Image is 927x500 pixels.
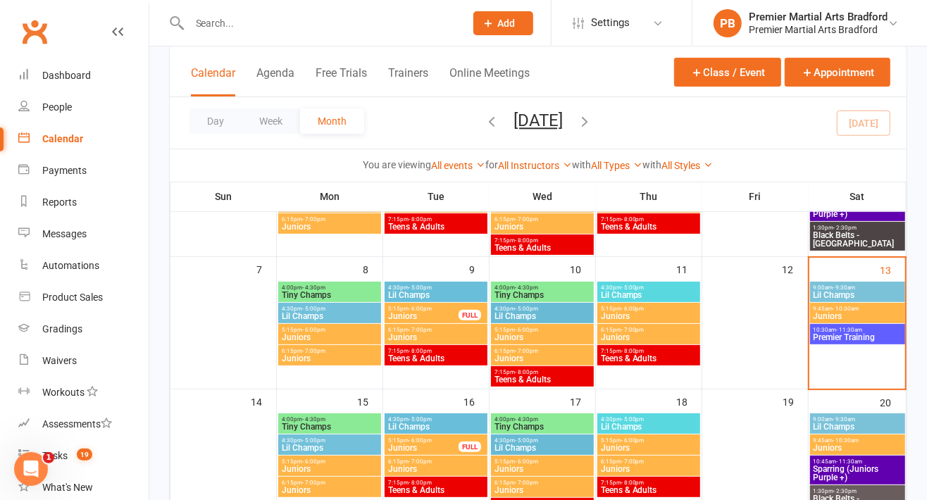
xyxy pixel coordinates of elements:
div: Automations [42,260,99,271]
a: Reports [18,187,149,218]
span: 4:00pm [494,285,591,291]
span: - 8:00pm [515,237,538,244]
span: - 5:00pm [621,416,645,423]
span: 9:45am [813,437,902,444]
span: 10:45am [813,458,902,465]
span: 5:15pm [281,458,378,465]
span: - 7:00pm [409,327,432,333]
span: Juniors [281,333,378,342]
a: Workouts [18,377,149,408]
span: - 6:00pm [302,458,325,465]
span: - 8:00pm [409,216,432,223]
span: Teens & Adults [387,354,485,363]
th: Mon [277,182,383,211]
strong: with [643,159,662,170]
div: Assessments [42,418,112,430]
span: 9:00am [813,285,902,291]
button: Add [473,11,533,35]
div: 19 [783,389,808,413]
span: - 6:00pm [302,327,325,333]
span: - 5:00pm [302,437,325,444]
div: 20 [881,390,906,413]
span: Juniors [494,465,591,473]
span: - 8:00pm [621,348,645,354]
span: 10:30am [813,327,902,333]
div: Tasks [42,450,68,461]
div: 14 [251,389,276,413]
span: 7:15pm [494,237,591,244]
span: Juniors [600,333,697,342]
span: - 5:00pm [515,306,538,312]
span: - 8:00pm [409,480,432,486]
span: 5:15pm [281,327,378,333]
span: 6:15pm [281,216,378,223]
span: Lil Champs [813,423,902,431]
span: 4:30pm [281,306,378,312]
span: 7:15pm [600,480,697,486]
div: 15 [357,389,382,413]
div: 7 [256,257,276,280]
span: - 6:00pm [409,437,432,444]
a: All Instructors [499,160,573,171]
span: - 10:30am [833,306,859,312]
span: Settings [591,7,630,39]
span: Juniors [600,312,697,320]
span: - 6:00pm [515,458,538,465]
span: - 9:30am [833,416,856,423]
span: 1:30pm [813,225,902,231]
div: 16 [463,389,489,413]
span: 1:30pm [813,488,902,494]
button: [DATE] [514,111,563,130]
span: Lil Champs [600,291,697,299]
span: Juniors [281,223,378,231]
a: All Types [592,160,643,171]
span: - 6:00pm [621,437,645,444]
span: 4:30pm [600,416,697,423]
a: Messages [18,218,149,250]
span: Juniors [387,465,485,473]
a: Payments [18,155,149,187]
span: Add [498,18,516,29]
span: Teens & Adults [494,375,591,384]
span: 4:30pm [387,285,485,291]
span: Lil Champs [494,444,591,452]
button: Appointment [785,58,890,87]
span: 6:15pm [387,327,485,333]
span: 5:15pm [494,458,591,465]
span: Tiny Champs [281,291,378,299]
span: 6:15pm [494,348,591,354]
span: - 5:00pm [515,437,538,444]
span: Teens & Adults [494,244,591,252]
span: - 11:30am [837,458,863,465]
span: 6:15pm [281,348,378,354]
span: Juniors [813,444,902,452]
span: 4:30pm [387,416,485,423]
span: 6:15pm [494,216,591,223]
span: Juniors [494,223,591,231]
span: - 4:30pm [302,416,325,423]
span: 4:00pm [494,416,591,423]
span: 19 [77,449,92,461]
strong: You are viewing [363,159,432,170]
span: 7:15pm [387,480,485,486]
span: 7:15pm [387,216,485,223]
span: - 2:30pm [834,488,857,494]
span: Juniors [494,333,591,342]
span: 7:15pm [387,348,485,354]
button: Calendar [191,66,235,96]
span: Teens & Adults [600,223,697,231]
span: Lil Champs [600,423,697,431]
a: Calendar [18,123,149,155]
a: Gradings [18,313,149,345]
span: - 8:00pm [621,216,645,223]
div: 11 [676,257,702,280]
span: Juniors [387,333,485,342]
a: People [18,92,149,123]
span: Juniors [600,444,697,452]
span: 5:15pm [600,306,697,312]
div: FULL [459,442,481,452]
input: Search... [185,13,455,33]
span: - 7:00pm [302,480,325,486]
span: Juniors [281,354,378,363]
span: Black Belts - [GEOGRAPHIC_DATA] [813,231,902,248]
